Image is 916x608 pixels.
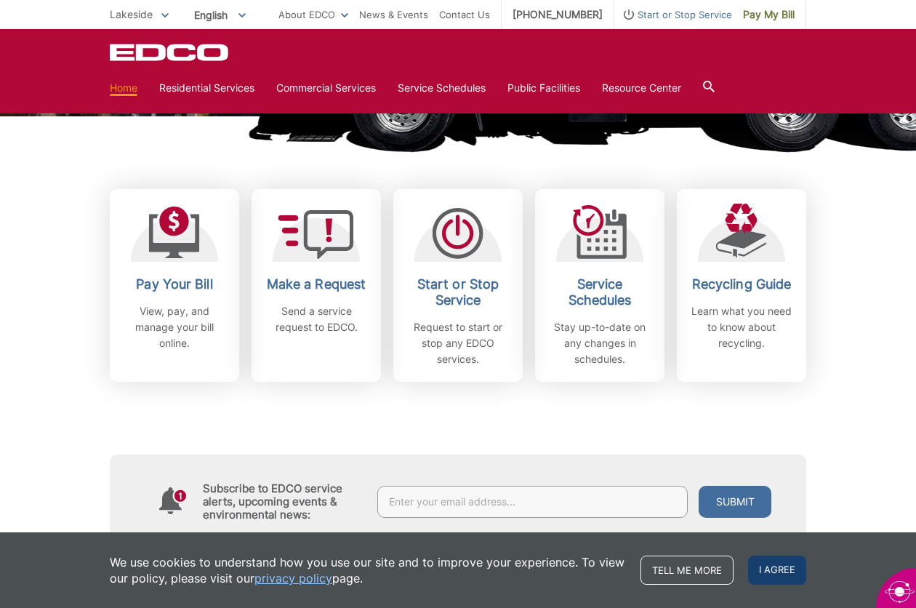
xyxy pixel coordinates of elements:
[688,303,795,351] p: Learn what you need to know about recycling.
[546,319,654,367] p: Stay up-to-date on any changes in schedules.
[748,556,806,585] span: I agree
[743,7,795,23] span: Pay My Bill
[602,80,681,96] a: Resource Center
[110,8,153,20] span: Lakeside
[404,319,512,367] p: Request to start or stop any EDCO services.
[507,80,580,96] a: Public Facilities
[110,189,239,382] a: Pay Your Bill View, pay, and manage your bill online.
[677,189,806,382] a: Recycling Guide Learn what you need to know about recycling.
[546,276,654,308] h2: Service Schedules
[640,556,734,585] a: Tell me more
[535,189,664,382] a: Service Schedules Stay up-to-date on any changes in schedules.
[688,276,795,292] h2: Recycling Guide
[110,44,230,61] a: EDCD logo. Return to the homepage.
[262,276,370,292] h2: Make a Request
[121,276,228,292] h2: Pay Your Bill
[278,7,348,23] a: About EDCO
[110,80,137,96] a: Home
[359,7,428,23] a: News & Events
[404,276,512,308] h2: Start or Stop Service
[254,570,332,586] a: privacy policy
[699,486,771,518] button: Submit
[203,482,363,521] h4: Subscribe to EDCO service alerts, upcoming events & environmental news:
[252,189,381,382] a: Make a Request Send a service request to EDCO.
[439,7,490,23] a: Contact Us
[398,80,486,96] a: Service Schedules
[121,303,228,351] p: View, pay, and manage your bill online.
[276,80,376,96] a: Commercial Services
[183,3,257,27] span: English
[262,303,370,335] p: Send a service request to EDCO.
[110,554,626,586] p: We use cookies to understand how you use our site and to improve your experience. To view our pol...
[377,486,688,518] input: Enter your email address...
[159,80,254,96] a: Residential Services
